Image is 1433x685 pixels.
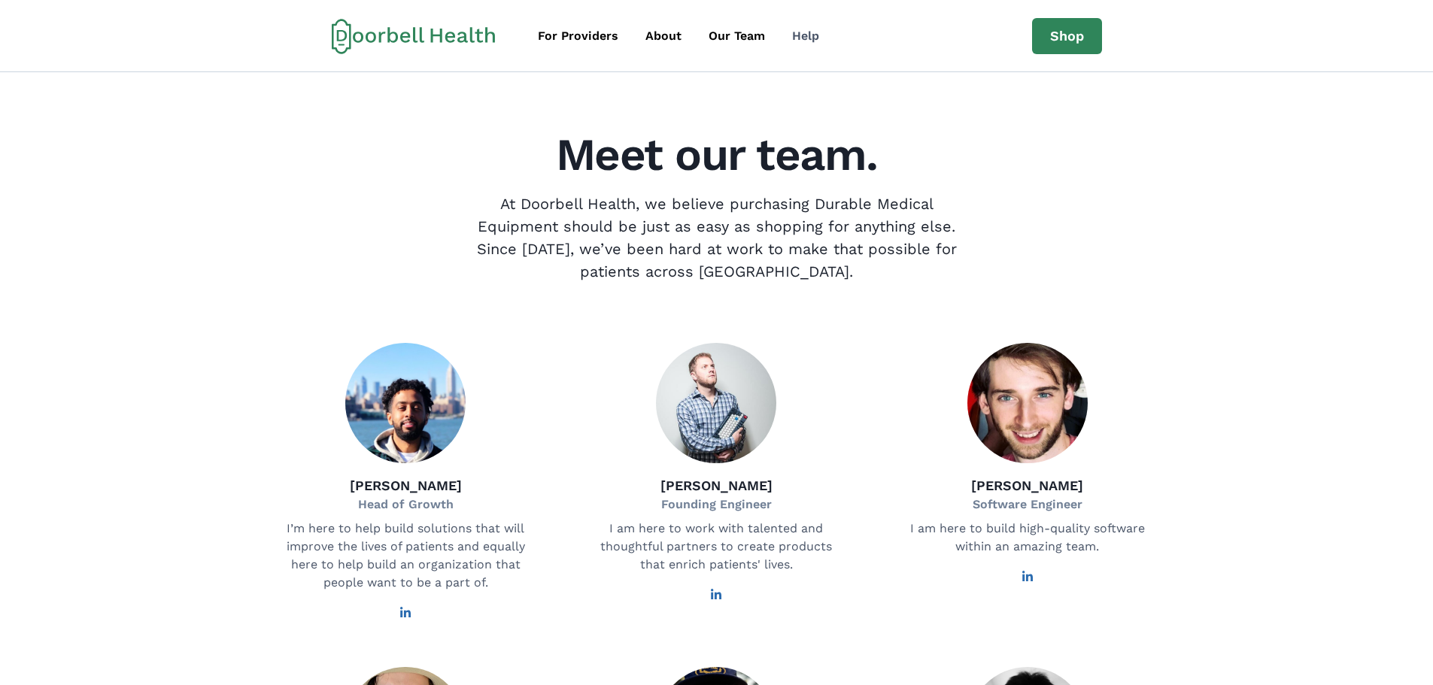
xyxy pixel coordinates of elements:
[526,21,630,51] a: For Providers
[971,496,1083,514] p: Software Engineer
[260,132,1174,177] h2: Meet our team.
[971,475,1083,496] p: [PERSON_NAME]
[596,520,836,574] p: I am here to work with talented and thoughtful partners to create products that enrich patients' ...
[464,192,970,283] p: At Doorbell Health, we believe purchasing Durable Medical Equipment should be just as easy as sho...
[792,27,819,45] div: Help
[285,520,526,592] p: I’m here to help build solutions that will improve the lives of patients and equally here to help...
[660,496,773,514] p: Founding Engineer
[656,343,776,463] img: Drew Baumann
[780,21,831,51] a: Help
[709,27,765,45] div: Our Team
[350,496,462,514] p: Head of Growth
[645,27,682,45] div: About
[633,21,694,51] a: About
[907,520,1148,556] p: I am here to build high-quality software within an amazing team.
[660,475,773,496] p: [PERSON_NAME]
[350,475,462,496] p: [PERSON_NAME]
[697,21,777,51] a: Our Team
[1032,18,1102,54] a: Shop
[538,27,618,45] div: For Providers
[345,343,466,463] img: Fadhi Ali
[967,343,1088,463] img: Agustín Brandoni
